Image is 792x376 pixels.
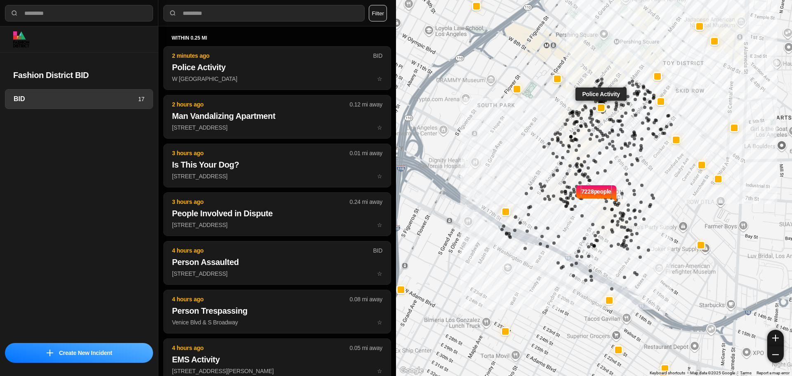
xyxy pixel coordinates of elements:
[350,344,382,352] p: 0.05 mi away
[172,149,350,157] p: 3 hours ago
[596,103,606,112] button: Police Activity
[172,246,373,255] p: 4 hours ago
[163,144,391,187] button: 3 hours ago0.01 mi awayIs This Your Dog?[STREET_ADDRESS]star
[163,46,391,90] button: 2 minutes agoBIDPolice ActivityW [GEOGRAPHIC_DATA]star
[398,365,425,376] img: Google
[350,149,382,157] p: 0.01 mi away
[59,349,112,357] p: Create New Incident
[377,124,382,131] span: star
[172,172,382,180] p: [STREET_ADDRESS]
[377,76,382,82] span: star
[377,173,382,180] span: star
[398,365,425,376] a: Open this area in Google Maps (opens a new window)
[5,343,153,363] button: iconCreate New Incident
[163,241,391,285] button: 4 hours agoBIDPerson Assaulted[STREET_ADDRESS]star
[163,192,391,236] button: 3 hours ago0.24 mi awayPeople Involved in Dispute[STREET_ADDRESS]star
[767,346,784,363] button: zoom-out
[581,187,612,206] p: 7228 people
[172,256,382,268] h2: Person Assaulted
[138,95,144,103] p: 17
[13,31,29,47] img: logo
[163,221,391,228] a: 3 hours ago0.24 mi awayPeople Involved in Dispute[STREET_ADDRESS]star
[767,330,784,346] button: zoom-in
[172,52,373,60] p: 2 minutes ago
[172,305,382,317] h2: Person Trespassing
[772,335,779,341] img: zoom-in
[172,61,382,73] h2: Police Activity
[172,100,350,109] p: 2 hours ago
[172,198,350,206] p: 3 hours ago
[575,184,581,202] img: notch
[172,318,382,326] p: Venice Blvd & S Broadway
[350,198,382,206] p: 0.24 mi away
[377,222,382,228] span: star
[172,295,350,303] p: 4 hours ago
[172,110,382,122] h2: Man Vandalizing Apartment
[373,246,382,255] p: BID
[163,124,391,131] a: 2 hours ago0.12 mi awayMan Vandalizing Apartment[STREET_ADDRESS]star
[163,319,391,326] a: 4 hours ago0.08 mi awayPerson TrespassingVenice Blvd & S Broadwaystar
[172,367,382,375] p: [STREET_ADDRESS][PERSON_NAME]
[377,319,382,326] span: star
[377,368,382,374] span: star
[172,221,382,229] p: [STREET_ADDRESS]
[163,95,391,139] button: 2 hours ago0.12 mi awayMan Vandalizing Apartment[STREET_ADDRESS]star
[172,75,382,83] p: W [GEOGRAPHIC_DATA]
[350,100,382,109] p: 0.12 mi away
[172,270,382,278] p: [STREET_ADDRESS]
[169,9,177,17] img: search
[369,5,387,21] button: Filter
[172,123,382,132] p: [STREET_ADDRESS]
[650,370,685,376] button: Keyboard shortcuts
[172,208,382,219] h2: People Involved in Dispute
[172,354,382,365] h2: EMS Activity
[757,371,790,375] a: Report a map error
[163,367,391,374] a: 4 hours ago0.05 mi awayEMS Activity[STREET_ADDRESS][PERSON_NAME]star
[740,371,752,375] a: Terms (opens in new tab)
[10,9,19,17] img: search
[172,344,350,352] p: 4 hours ago
[5,89,153,109] a: BID17
[14,94,138,104] h3: BID
[690,371,735,375] span: Map data ©2025 Google
[373,52,382,60] p: BID
[172,35,383,41] h5: within 0.25 mi
[13,69,145,81] h2: Fashion District BID
[377,270,382,277] span: star
[47,350,53,356] img: icon
[163,173,391,180] a: 3 hours ago0.01 mi awayIs This Your Dog?[STREET_ADDRESS]star
[611,184,618,202] img: notch
[163,75,391,82] a: 2 minutes agoBIDPolice ActivityW [GEOGRAPHIC_DATA]star
[163,290,391,333] button: 4 hours ago0.08 mi awayPerson TrespassingVenice Blvd & S Broadwaystar
[163,270,391,277] a: 4 hours agoBIDPerson Assaulted[STREET_ADDRESS]star
[575,87,626,101] div: Police Activity
[172,159,382,170] h2: Is This Your Dog?
[772,351,779,358] img: zoom-out
[350,295,382,303] p: 0.08 mi away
